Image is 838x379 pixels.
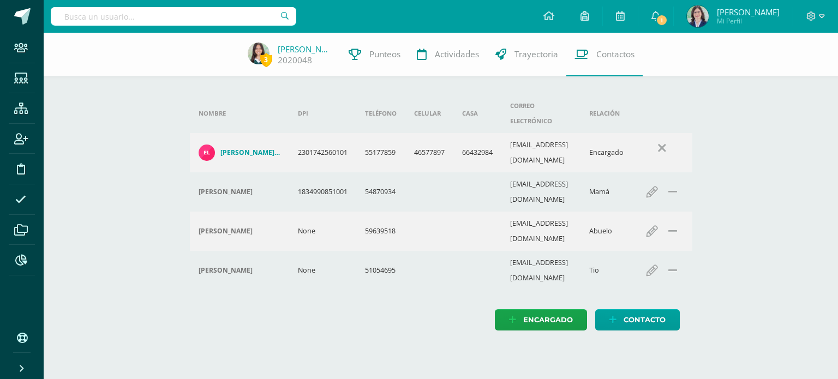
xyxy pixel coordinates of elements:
[356,133,405,172] td: 55177859
[289,172,356,212] td: 1834990851001
[289,212,356,251] td: None
[409,33,487,76] a: Actividades
[199,227,280,236] div: José Isaias Santizo
[199,266,253,275] h4: [PERSON_NAME]
[199,188,280,196] div: Lesly Yulissa Revolorio
[405,133,453,172] td: 46577897
[624,310,666,330] span: Contacto
[596,49,635,60] span: Contactos
[580,94,632,133] th: Relación
[580,251,632,290] td: Tio
[289,251,356,290] td: None
[278,55,312,66] a: 2020048
[289,133,356,172] td: 2301742560101
[487,33,566,76] a: Trayectoria
[523,310,573,330] span: Encargado
[199,188,253,196] h4: [PERSON_NAME]
[356,94,405,133] th: Teléfono
[289,94,356,133] th: DPI
[595,309,680,330] a: Contacto
[356,172,405,212] td: 54870934
[260,53,272,67] span: 3
[199,266,280,275] div: Walter Zamora
[566,33,643,76] a: Contactos
[190,94,289,133] th: Nombre
[199,227,253,236] h4: [PERSON_NAME]
[501,94,580,133] th: Correo electrónico
[501,133,580,172] td: [EMAIL_ADDRESS][DOMAIN_NAME]
[199,145,215,161] img: d53751b472c10e4bc4607d0b96f68ca6.png
[495,309,587,330] a: Encargado
[51,7,296,26] input: Busca un usuario...
[687,5,709,27] img: d287b3f4ec78f077569923fcdb2be007.png
[453,133,501,172] td: 66432984
[405,94,453,133] th: Celular
[717,16,780,26] span: Mi Perfil
[580,212,632,251] td: Abuelo
[356,212,405,251] td: 59639518
[369,49,400,60] span: Punteos
[435,49,479,60] span: Actividades
[717,7,780,17] span: [PERSON_NAME]
[356,251,405,290] td: 51054695
[580,172,632,212] td: Mamá
[199,145,280,161] a: [PERSON_NAME] Hoamar [PERSON_NAME]
[580,133,632,172] td: Encargado
[248,43,270,64] img: f332fa5c9915f6430edbc8de3ca45c27.png
[340,33,409,76] a: Punteos
[514,49,558,60] span: Trayectoria
[278,44,332,55] a: [PERSON_NAME]
[501,212,580,251] td: [EMAIL_ADDRESS][DOMAIN_NAME]
[453,94,501,133] th: Casa
[220,148,280,157] h4: [PERSON_NAME] Hoamar [PERSON_NAME]
[501,172,580,212] td: [EMAIL_ADDRESS][DOMAIN_NAME]
[501,251,580,290] td: [EMAIL_ADDRESS][DOMAIN_NAME]
[656,14,668,26] span: 1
